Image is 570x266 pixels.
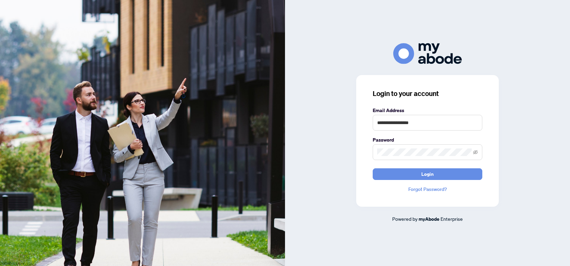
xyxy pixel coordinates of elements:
span: Powered by [392,216,418,222]
button: Login [373,168,482,180]
label: Password [373,136,482,144]
span: Login [421,169,434,180]
a: Forgot Password? [373,185,482,193]
h3: Login to your account [373,89,482,98]
img: ma-logo [393,43,462,64]
span: Enterprise [441,216,463,222]
span: eye-invisible [473,150,478,155]
label: Email Address [373,107,482,114]
a: myAbode [419,215,439,223]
